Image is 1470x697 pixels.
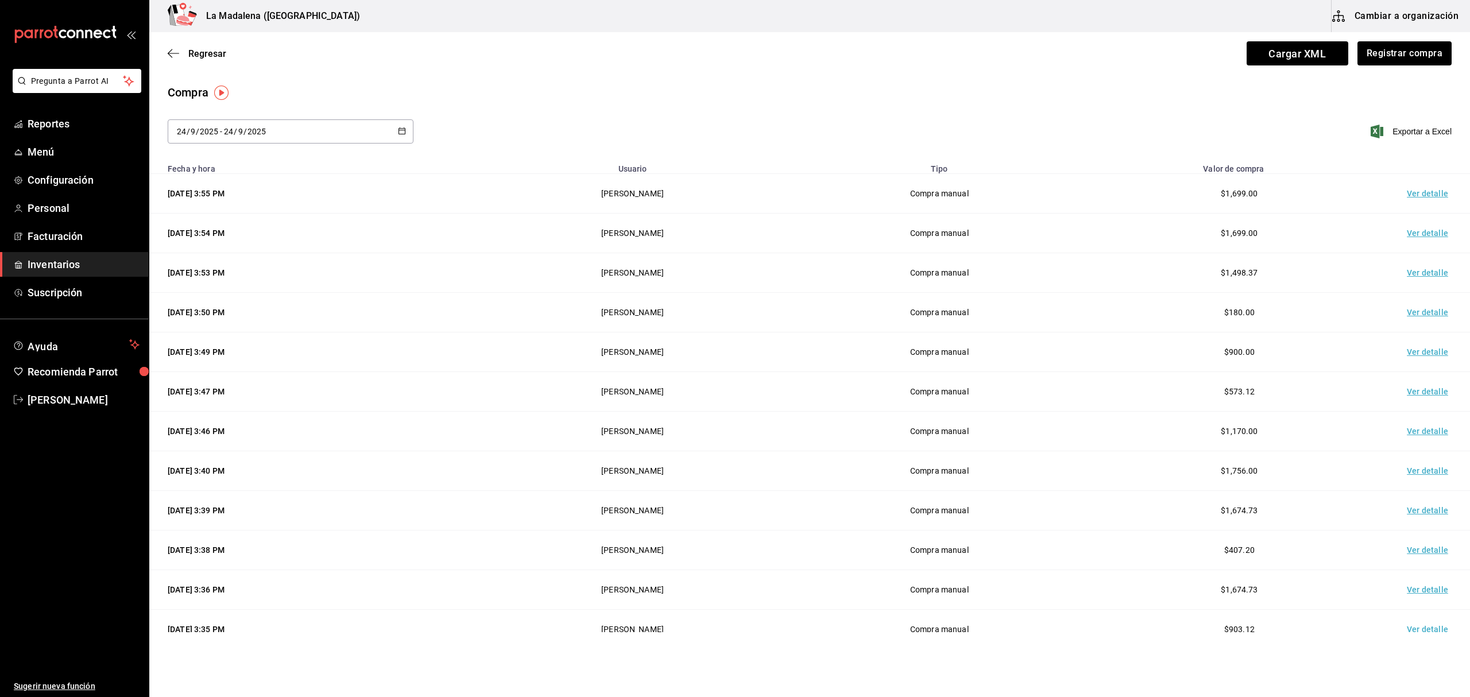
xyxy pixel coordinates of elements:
span: $1,699.00 [1221,229,1258,238]
span: / [187,127,190,136]
span: Facturación [28,229,140,244]
td: Compra manual [790,451,1089,491]
span: $1,498.37 [1221,268,1258,277]
span: Inventarios [28,257,140,272]
span: Personal [28,200,140,216]
span: Suscripción [28,285,140,300]
div: [DATE] 3:36 PM [168,584,462,595]
a: Pregunta a Parrot AI [8,83,141,95]
input: Day [176,127,187,136]
td: Ver detalle [1390,412,1470,451]
button: Registrar compra [1357,41,1452,65]
input: Day [223,127,234,136]
th: Fecha y hora [149,157,475,174]
span: Reportes [28,116,140,131]
button: Exportar a Excel [1373,125,1452,138]
span: $903.12 [1224,625,1255,634]
td: [PERSON_NAME] [475,372,789,412]
span: $1,699.00 [1221,189,1258,198]
td: Ver detalle [1390,372,1470,412]
td: [PERSON_NAME] [475,253,789,293]
td: Compra manual [790,610,1089,649]
input: Month [238,127,243,136]
td: Ver detalle [1390,174,1470,214]
div: [DATE] 3:53 PM [168,267,462,278]
div: [DATE] 3:55 PM [168,188,462,199]
td: Ver detalle [1390,293,1470,332]
td: Ver detalle [1390,214,1470,253]
div: [DATE] 3:39 PM [168,505,462,516]
td: [PERSON_NAME] [475,174,789,214]
td: [PERSON_NAME] [475,293,789,332]
td: Compra manual [790,253,1089,293]
td: Compra manual [790,372,1089,412]
span: Cargar XML [1247,41,1348,65]
span: Recomienda Parrot [28,364,140,380]
div: [DATE] 3:46 PM [168,425,462,437]
div: [DATE] 3:35 PM [168,624,462,635]
button: open_drawer_menu [126,30,136,39]
td: [PERSON_NAME] [475,451,789,491]
img: Tooltip marker [214,86,229,100]
td: [PERSON_NAME] [475,531,789,570]
th: Valor de compra [1089,157,1390,174]
td: [PERSON_NAME] [475,610,789,649]
td: [PERSON_NAME] [475,214,789,253]
td: [PERSON_NAME] [475,412,789,451]
td: Ver detalle [1390,610,1470,649]
div: [DATE] 3:40 PM [168,465,462,477]
input: Month [190,127,196,136]
span: $180.00 [1224,308,1255,317]
span: / [243,127,247,136]
span: Regresar [188,48,226,59]
h3: La Madalena ([GEOGRAPHIC_DATA]) [197,9,360,23]
span: / [196,127,199,136]
span: Ayuda [28,338,125,351]
span: $573.12 [1224,387,1255,396]
span: - [220,127,222,136]
span: $1,756.00 [1221,466,1258,475]
div: [DATE] 3:50 PM [168,307,462,318]
span: $407.20 [1224,545,1255,555]
td: Compra manual [790,570,1089,610]
div: [DATE] 3:47 PM [168,386,462,397]
td: Compra manual [790,332,1089,372]
td: Ver detalle [1390,451,1470,491]
button: Regresar [168,48,226,59]
td: Ver detalle [1390,491,1470,531]
span: / [234,127,237,136]
th: Tipo [790,157,1089,174]
span: Configuración [28,172,140,188]
span: $900.00 [1224,347,1255,357]
td: [PERSON_NAME] [475,491,789,531]
td: Compra manual [790,491,1089,531]
td: Compra manual [790,174,1089,214]
td: [PERSON_NAME] [475,570,789,610]
input: Year [199,127,219,136]
span: Menú [28,144,140,160]
span: $1,674.73 [1221,506,1258,515]
div: [DATE] 3:38 PM [168,544,462,556]
td: Compra manual [790,293,1089,332]
span: [PERSON_NAME] [28,392,140,408]
div: [DATE] 3:54 PM [168,227,462,239]
td: Compra manual [790,412,1089,451]
td: Ver detalle [1390,253,1470,293]
div: Compra [168,84,208,101]
th: Usuario [475,157,789,174]
td: [PERSON_NAME] [475,332,789,372]
td: Ver detalle [1390,531,1470,570]
div: [DATE] 3:49 PM [168,346,462,358]
span: Sugerir nueva función [14,680,140,692]
span: Pregunta a Parrot AI [31,75,123,87]
span: $1,170.00 [1221,427,1258,436]
td: Compra manual [790,214,1089,253]
td: Ver detalle [1390,332,1470,372]
td: Ver detalle [1390,570,1470,610]
input: Year [247,127,266,136]
button: Pregunta a Parrot AI [13,69,141,93]
span: $1,674.73 [1221,585,1258,594]
td: Compra manual [790,531,1089,570]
